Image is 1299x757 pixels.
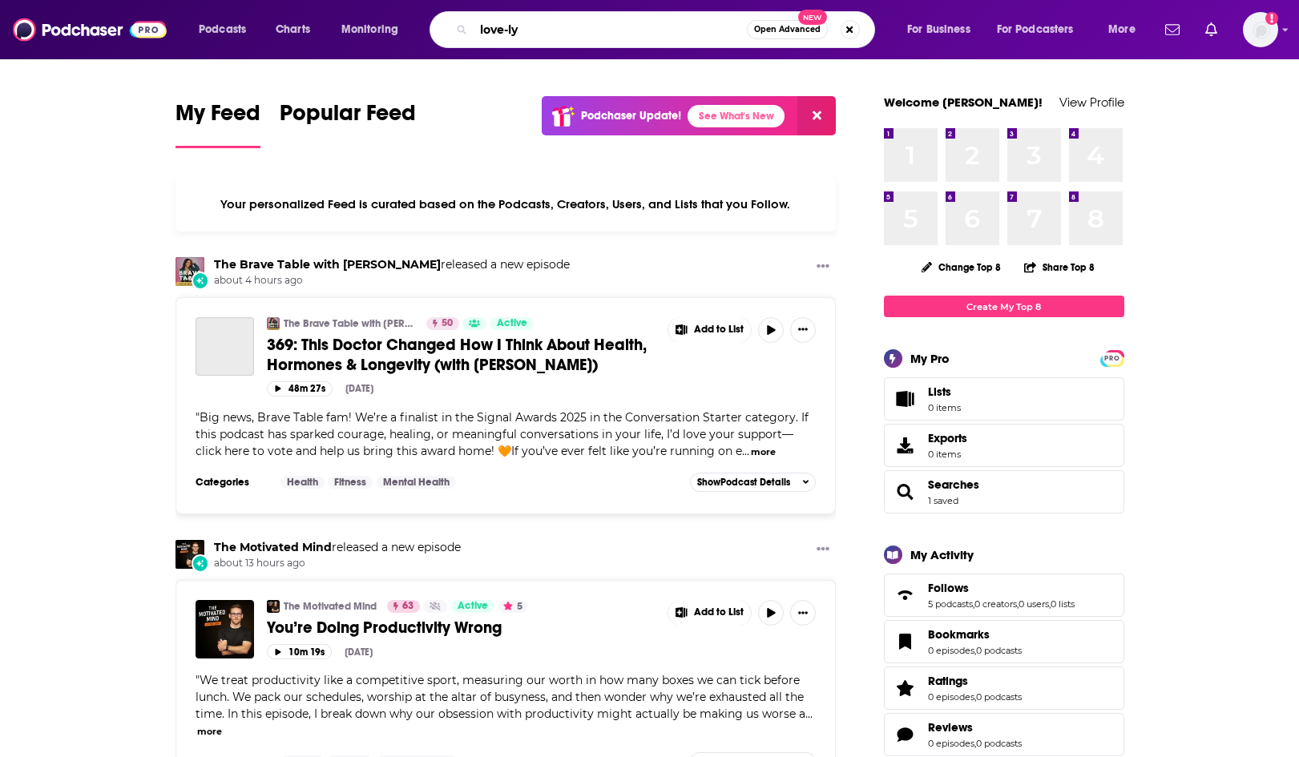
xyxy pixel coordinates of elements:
div: [DATE] [345,383,373,394]
svg: Add a profile image [1265,12,1278,25]
span: Show Podcast Details [697,477,790,488]
h3: released a new episode [214,540,461,555]
a: Lists [884,377,1124,421]
a: 0 podcasts [976,738,1022,749]
button: Show More Button [810,257,836,277]
a: View Profile [1059,95,1124,110]
span: about 13 hours ago [214,557,461,570]
span: Add to List [694,324,744,336]
span: New [798,10,827,25]
span: Reviews [884,713,1124,756]
button: more [751,445,776,459]
span: Exports [928,431,967,445]
a: 5 podcasts [928,598,973,610]
button: Show profile menu [1243,12,1278,47]
span: For Business [907,18,970,41]
div: New Episode [192,554,209,572]
a: Exports [884,424,1124,467]
span: Exports [890,434,922,457]
button: 5 [498,600,527,613]
a: You’re Doing Productivity Wrong [196,600,254,658]
a: Follows [928,581,1075,595]
span: Follows [884,574,1124,617]
button: Show More Button [790,600,816,626]
a: The Motivated Mind [284,600,377,613]
span: 0 items [928,402,961,413]
a: See What's New [688,105,785,127]
img: Podchaser - Follow, Share and Rate Podcasts [13,14,167,45]
a: 0 podcasts [976,691,1022,703]
a: Health [280,476,325,489]
span: , [974,691,976,703]
span: You’re Doing Productivity Wrong [267,618,502,638]
a: 0 podcasts [976,645,1022,656]
button: Show More Button [668,600,752,626]
span: Active [497,316,527,332]
a: My Feed [175,99,260,148]
a: Show notifications dropdown [1199,16,1224,43]
a: 0 creators [974,598,1017,610]
span: ... [742,444,749,458]
button: 48m 27s [267,381,333,397]
span: about 4 hours ago [214,274,570,288]
a: Show notifications dropdown [1159,16,1186,43]
a: 0 episodes [928,738,974,749]
img: User Profile [1243,12,1278,47]
a: Popular Feed [280,99,416,148]
a: Bookmarks [890,630,922,653]
img: The Motivated Mind [267,600,280,613]
span: Monitoring [341,18,398,41]
button: open menu [986,17,1097,42]
a: The Brave Table with Dr. Neeta Bhushan [214,257,441,272]
span: Searches [884,470,1124,513]
button: open menu [188,17,267,42]
span: For Podcasters [997,18,1074,41]
span: , [1049,598,1051,610]
a: The Brave Table with Dr. Neeta Bhushan [175,257,204,286]
a: 0 episodes [928,645,974,656]
span: Lists [928,385,961,399]
button: ShowPodcast Details [690,473,817,492]
p: Podchaser Update! [581,109,681,123]
div: My Activity [910,547,974,562]
div: [DATE] [345,646,373,658]
a: Mental Health [377,476,456,489]
span: Popular Feed [280,99,416,136]
a: Charts [265,17,320,42]
span: 63 [402,598,414,614]
a: 0 episodes [928,691,974,703]
img: The Brave Table with Dr. Neeta Bhushan [267,317,280,330]
a: Follows [890,584,922,606]
button: Show More Button [790,317,816,343]
span: , [974,645,976,656]
a: Welcome [PERSON_NAME]! [884,95,1043,110]
span: We treat productivity like a competitive sport, measuring our worth in how many boxes we can tick... [196,673,805,721]
span: Lists [890,388,922,410]
a: The Motivated Mind [214,540,332,554]
span: Big news, Brave Table fam! We’re a finalist in the Signal Awards 2025 in the Conversation Starter... [196,410,809,458]
h3: released a new episode [214,257,570,272]
a: 0 lists [1051,598,1075,610]
button: Change Top 8 [912,257,1011,277]
a: 63 [387,600,420,613]
button: open menu [1097,17,1156,42]
button: Show More Button [810,540,836,560]
span: ... [805,707,813,721]
a: Searches [928,477,979,492]
input: Search podcasts, credits, & more... [474,17,747,42]
h3: Categories [196,476,268,489]
span: Ratings [928,674,968,688]
a: The Brave Table with [PERSON_NAME] [284,317,416,330]
span: , [973,598,974,610]
button: Show More Button [668,317,752,343]
span: , [974,738,976,749]
button: Share Top 8 [1023,252,1095,283]
a: Reviews [928,720,1022,735]
span: , [1017,598,1019,610]
div: My Pro [910,351,950,366]
span: 369: This Doctor Changed How I Think About Health, Hormones & Longevity (with [PERSON_NAME]) [267,335,647,375]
